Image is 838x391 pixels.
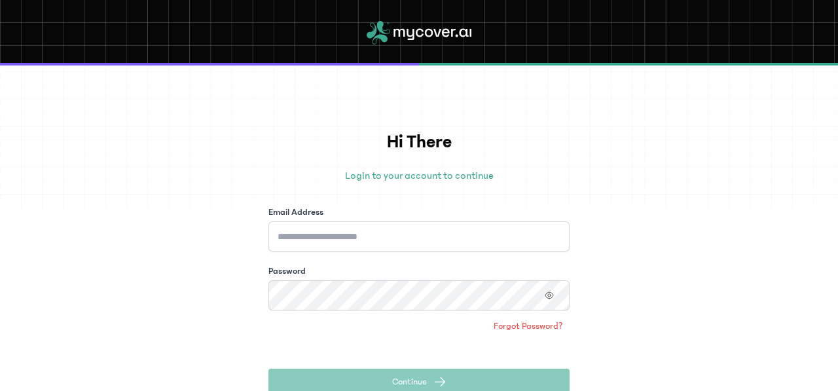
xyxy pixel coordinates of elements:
[268,206,323,219] label: Email Address
[268,128,570,156] h1: Hi There
[268,168,570,183] p: Login to your account to continue
[487,316,570,337] a: Forgot Password?
[268,265,306,278] label: Password
[392,375,427,388] span: Continue
[494,320,563,333] span: Forgot Password?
